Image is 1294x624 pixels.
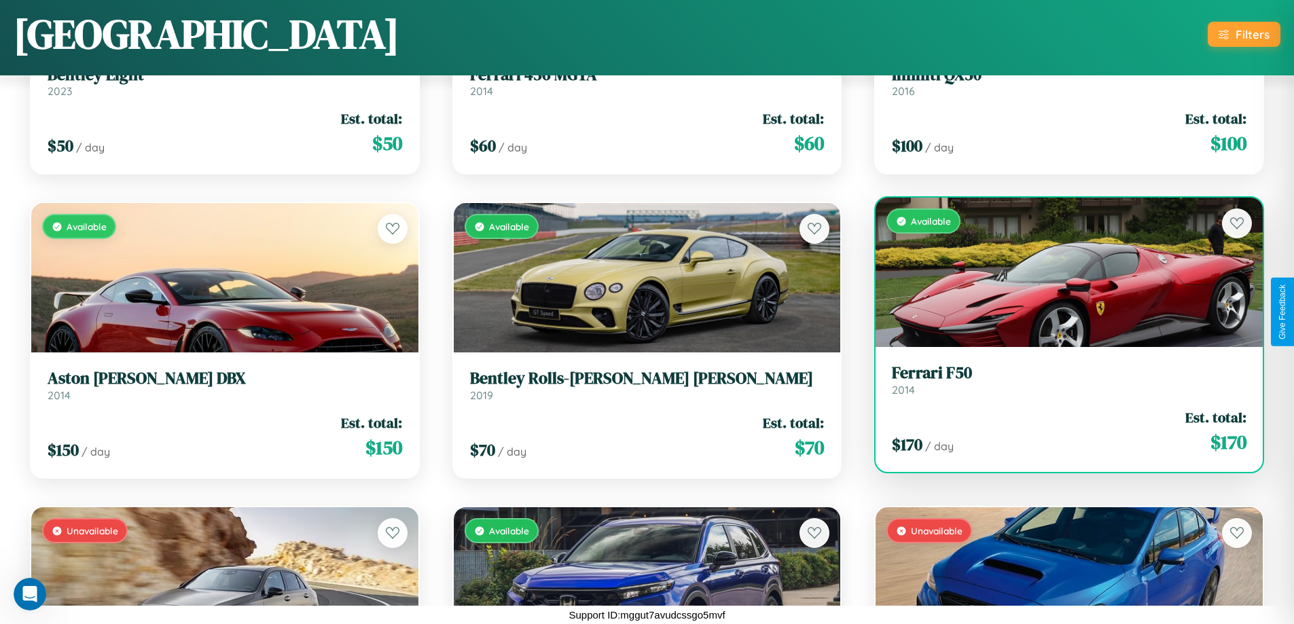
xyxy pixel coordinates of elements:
span: 2014 [892,383,915,397]
a: Aston [PERSON_NAME] DBX2014 [48,369,402,402]
span: Est. total: [1185,407,1246,427]
span: $ 100 [892,134,922,157]
span: 2023 [48,84,72,98]
button: Filters [1208,22,1280,47]
a: Infiniti QX502016 [892,65,1246,98]
iframe: Intercom live chat [14,578,46,610]
span: 2016 [892,84,915,98]
span: Est. total: [763,413,824,433]
div: Give Feedback [1278,285,1287,339]
span: Available [489,525,529,536]
span: $ 50 [372,130,402,157]
span: 2014 [48,388,71,402]
span: $ 100 [1210,130,1246,157]
span: $ 60 [794,130,824,157]
span: Est. total: [341,413,402,433]
span: 2014 [470,84,493,98]
span: / day [499,141,527,154]
a: Ferrari 456 MGTA2014 [470,65,825,98]
span: Available [911,215,951,227]
h3: Bentley Rolls-[PERSON_NAME] [PERSON_NAME] [470,369,825,388]
span: Available [489,221,529,232]
span: $ 70 [470,439,495,461]
span: $ 150 [365,434,402,461]
span: $ 150 [48,439,79,461]
h3: Aston [PERSON_NAME] DBX [48,369,402,388]
a: Bentley Eight2023 [48,65,402,98]
span: / day [925,141,954,154]
span: Available [67,221,107,232]
span: 2019 [470,388,493,402]
span: Est. total: [341,109,402,128]
span: $ 50 [48,134,73,157]
span: $ 170 [892,433,922,456]
h3: Ferrari F50 [892,363,1246,383]
h1: [GEOGRAPHIC_DATA] [14,6,399,62]
span: $ 60 [470,134,496,157]
span: $ 70 [795,434,824,461]
span: / day [76,141,105,154]
a: Bentley Rolls-[PERSON_NAME] [PERSON_NAME]2019 [470,369,825,402]
span: Est. total: [1185,109,1246,128]
span: / day [925,439,954,453]
p: Support ID: mggut7avudcssgo5mvf [569,606,725,624]
span: / day [82,445,110,458]
span: / day [498,445,526,458]
span: Est. total: [763,109,824,128]
div: Filters [1236,27,1270,41]
a: Ferrari F502014 [892,363,1246,397]
span: $ 170 [1210,428,1246,456]
span: Unavailable [67,525,118,536]
span: Unavailable [911,525,963,536]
